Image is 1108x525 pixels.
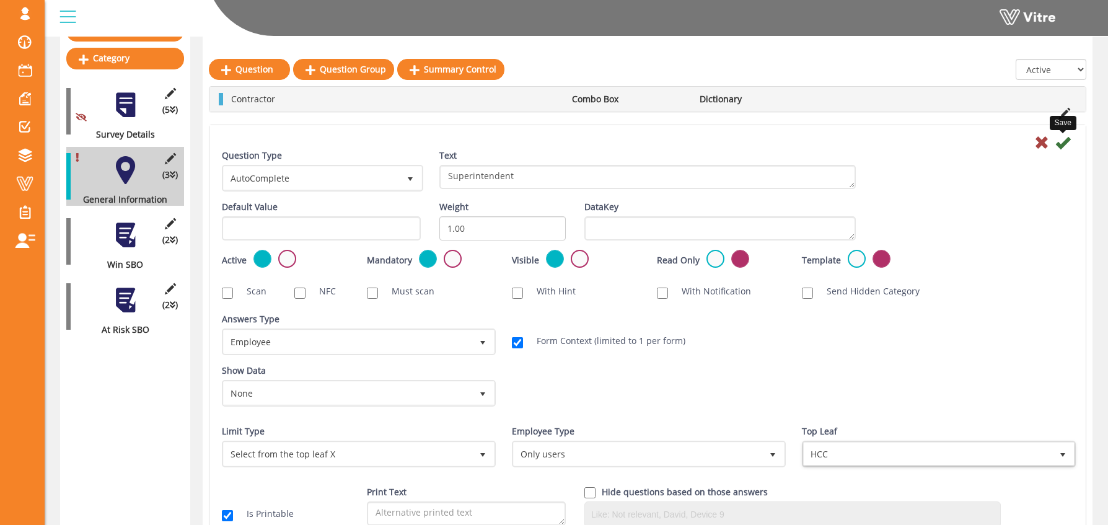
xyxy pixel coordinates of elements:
[512,288,523,299] input: With Hint
[1052,443,1074,465] span: select
[524,285,576,298] label: With Hint
[657,254,700,267] label: Read Only
[224,443,472,465] span: Select from the top leaf X
[367,288,378,299] input: Must scan
[224,167,399,189] span: AutoComplete
[222,254,247,267] label: Active
[222,288,233,299] input: Scan
[162,234,178,246] span: (2 )
[802,254,841,267] label: Template
[294,288,306,299] input: NFC
[222,201,278,213] label: Default Value
[1050,116,1076,130] div: Save
[584,487,596,498] input: Hide question based on answer
[222,425,265,438] label: Limit Type
[162,299,178,311] span: (2 )
[814,285,920,298] label: Send Hidden Category
[224,382,472,404] span: None
[66,258,175,271] div: Win SBO
[66,193,175,206] div: General Information
[802,425,837,438] label: Top Leaf
[472,330,494,353] span: select
[367,254,412,267] label: Mandatory
[397,59,504,80] a: Summary Control
[693,93,821,105] li: Dictionary
[367,486,407,498] label: Print Text
[234,285,266,298] label: Scan
[584,201,618,213] label: DataKey
[657,288,668,299] input: With Notification
[472,443,494,465] span: select
[209,59,290,80] a: Question
[802,288,813,299] input: Send Hidden Category
[222,313,279,325] label: Answers Type
[66,128,175,141] div: Survey Details
[224,330,472,353] span: Employee
[512,254,539,267] label: Visible
[222,364,266,377] label: Show Data
[222,149,282,162] label: Question Type
[524,335,685,347] label: Form Context (limited to 1 per form)
[762,443,784,465] span: select
[669,285,751,298] label: With Notification
[566,93,693,105] li: Combo Box
[162,169,178,181] span: (3 )
[602,486,768,498] label: Hide questions based on those answers
[514,443,762,465] span: Only users
[234,508,294,520] label: Is Printable
[66,48,184,69] a: Category
[439,201,468,213] label: Weight
[439,165,856,189] textarea: Superintendent
[472,382,494,404] span: select
[222,510,233,521] input: Is Printable
[439,149,457,162] label: Text
[804,443,1052,465] span: HCC
[399,167,421,189] span: select
[162,104,178,116] span: (5 )
[588,505,997,524] input: Like: Not relevant, David, Device 9
[231,93,275,105] span: Contractor
[512,337,523,348] input: Form Context (limited to 1 per form)
[307,285,336,298] label: NFC
[379,285,434,298] label: Must scan
[66,324,175,336] div: At Risk SBO
[512,425,574,438] label: Employee Type
[293,59,394,80] a: Question Group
